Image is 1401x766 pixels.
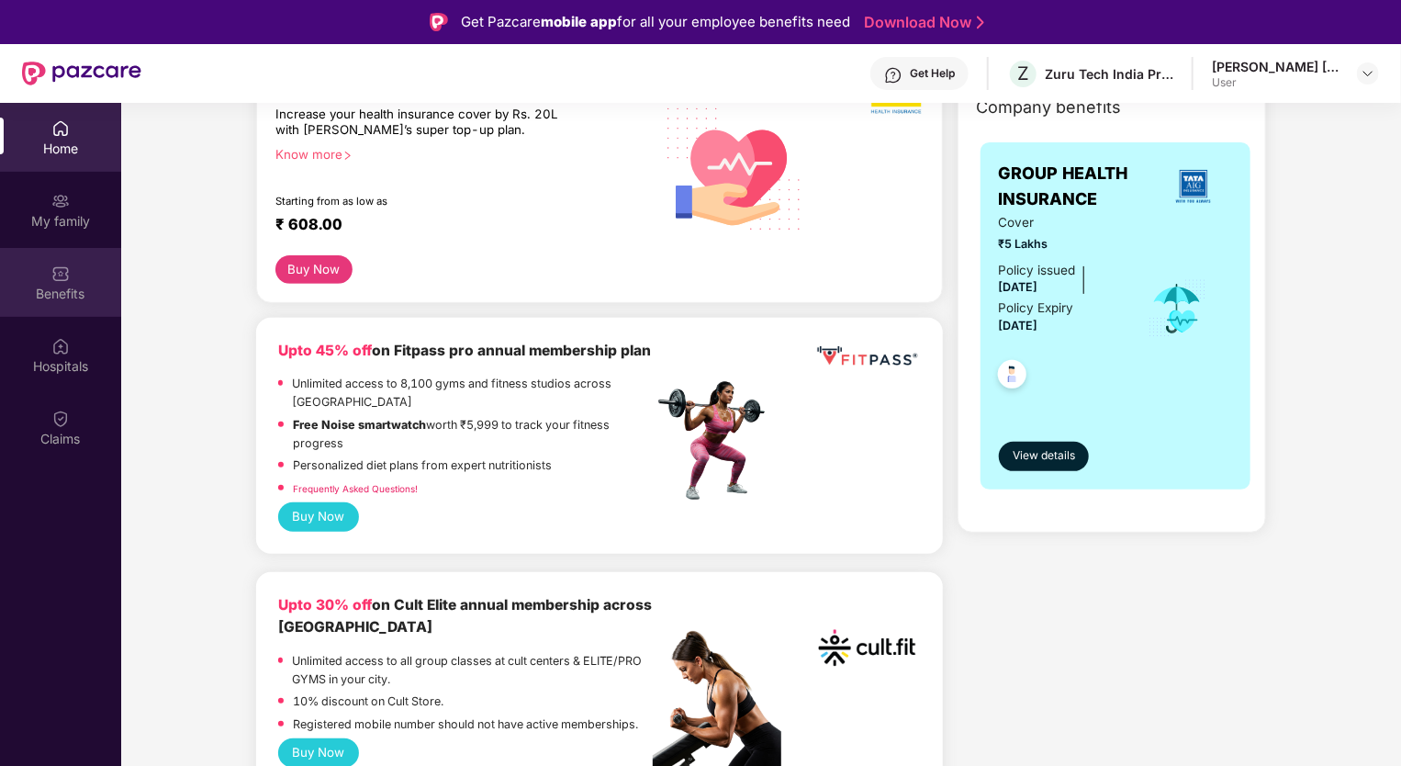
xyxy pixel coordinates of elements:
div: Policy issued [999,261,1076,280]
span: right [342,151,353,161]
p: Personalized diet plans from expert nutritionists [293,456,552,475]
img: svg+xml;base64,PHN2ZyBpZD0iSG9zcGl0YWxzIiB4bWxucz0iaHR0cDovL3d3dy53My5vcmcvMjAwMC9zdmciIHdpZHRoPS... [51,337,70,355]
div: Increase your health insurance cover by Rs. 20L with [PERSON_NAME]’s super top-up plan. [275,107,575,139]
img: Logo [430,13,448,31]
img: insurerLogo [1169,162,1218,211]
a: Download Now [864,13,979,32]
img: svg+xml;base64,PHN2ZyB4bWxucz0iaHR0cDovL3d3dy53My5vcmcvMjAwMC9zdmciIHhtbG5zOnhsaW5rPSJodHRwOi8vd3... [654,85,815,250]
b: Upto 30% off [278,596,372,614]
b: on Fitpass pro annual membership plan [278,342,651,359]
button: Buy Now [278,502,359,532]
div: Starting from as low as [275,195,576,208]
img: svg+xml;base64,PHN2ZyBpZD0iQmVuZWZpdHMiIHhtbG5zPSJodHRwOi8vd3d3LnczLm9yZy8yMDAwL3N2ZyIgd2lkdGg9Ij... [51,265,70,283]
strong: Free Noise smartwatch [293,418,426,432]
span: View details [1013,447,1075,465]
div: ₹ 608.00 [275,215,635,237]
div: Policy Expiry [999,299,1074,318]
p: 10% discount on Cult Store. [293,693,443,711]
span: Cover [999,213,1123,232]
div: Zuru Tech India Private Limited [1045,65,1173,83]
p: Unlimited access to all group classes at cult centers & ELITE/PRO GYMS in your city. [292,652,653,689]
img: cult.png [813,594,921,702]
div: User [1212,75,1340,90]
img: svg+xml;base64,PHN2ZyBpZD0iRHJvcGRvd24tMzJ4MzIiIHhtbG5zPSJodHRwOi8vd3d3LnczLm9yZy8yMDAwL3N2ZyIgd2... [1361,66,1375,81]
div: [PERSON_NAME] [PERSON_NAME] [1212,58,1340,75]
span: ₹5 Lakhs [999,235,1123,253]
img: fppp.png [813,340,921,373]
a: Frequently Asked Questions! [293,483,418,494]
span: Company benefits [977,95,1122,120]
div: Get Help [910,66,955,81]
img: svg+xml;base64,PHN2ZyBpZD0iQ2xhaW0iIHhtbG5zPSJodHRwOi8vd3d3LnczLm9yZy8yMDAwL3N2ZyIgd2lkdGg9IjIwIi... [51,410,70,428]
div: Know more [275,147,643,160]
img: svg+xml;base64,PHN2ZyB3aWR0aD0iMjAiIGhlaWdodD0iMjAiIHZpZXdCb3g9IjAgMCAyMCAyMCIgZmlsbD0ibm9uZSIgeG... [51,192,70,210]
span: GROUP HEALTH INSURANCE [999,161,1156,213]
img: fpp.png [653,377,781,505]
img: New Pazcare Logo [22,62,141,85]
p: worth ₹5,999 to track your fitness progress [293,416,653,453]
button: Buy Now [275,255,353,284]
img: svg+xml;base64,PHN2ZyBpZD0iSG9tZSIgeG1sbnM9Imh0dHA6Ly93d3cudzMub3JnLzIwMDAvc3ZnIiB3aWR0aD0iMjAiIG... [51,119,70,138]
b: on Cult Elite annual membership across [GEOGRAPHIC_DATA] [278,596,652,636]
span: Z [1017,62,1029,84]
div: Get Pazcare for all your employee benefits need [461,11,850,33]
button: View details [999,442,1090,471]
img: icon [1148,278,1207,339]
img: svg+xml;base64,PHN2ZyBpZD0iSGVscC0zMngzMiIgeG1sbnM9Imh0dHA6Ly93d3cudzMub3JnLzIwMDAvc3ZnIiB3aWR0aD... [884,66,902,84]
p: Registered mobile number should not have active memberships. [293,715,638,734]
img: Stroke [977,13,984,32]
span: [DATE] [999,280,1038,294]
p: Unlimited access to 8,100 gyms and fitness studios across [GEOGRAPHIC_DATA] [292,375,653,411]
span: [DATE] [999,319,1038,332]
strong: mobile app [541,13,617,30]
b: Upto 45% off [278,342,372,359]
img: svg+xml;base64,PHN2ZyB4bWxucz0iaHR0cDovL3d3dy53My5vcmcvMjAwMC9zdmciIHdpZHRoPSI0OC45NDMiIGhlaWdodD... [990,355,1035,400]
